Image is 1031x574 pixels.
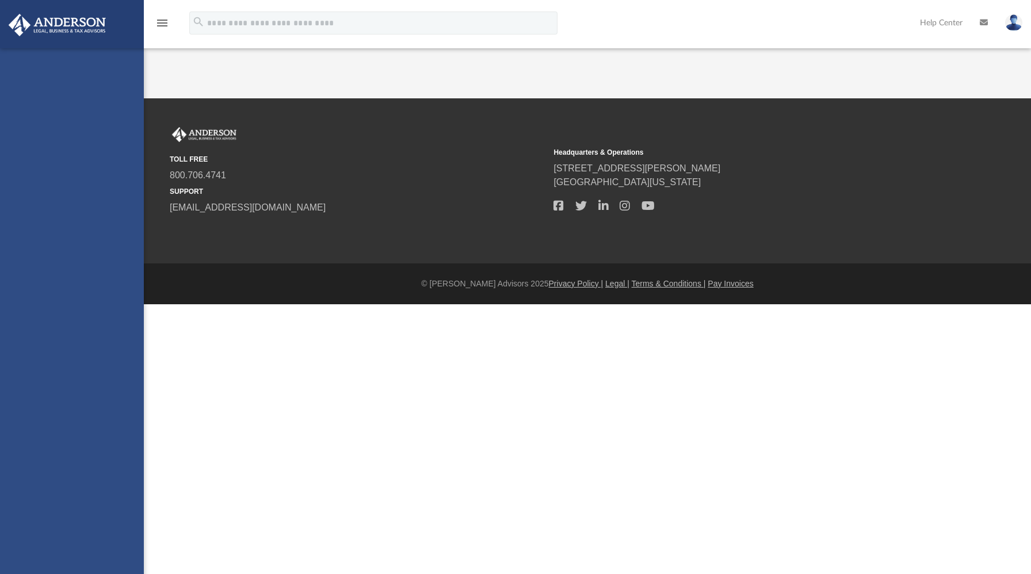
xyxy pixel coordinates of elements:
[632,279,706,288] a: Terms & Conditions |
[605,279,629,288] a: Legal |
[1005,14,1022,31] img: User Pic
[170,186,545,197] small: SUPPORT
[553,177,701,187] a: [GEOGRAPHIC_DATA][US_STATE]
[192,16,205,28] i: search
[170,202,326,212] a: [EMAIL_ADDRESS][DOMAIN_NAME]
[144,278,1031,290] div: © [PERSON_NAME] Advisors 2025
[155,22,169,30] a: menu
[155,16,169,30] i: menu
[553,147,929,158] small: Headquarters & Operations
[170,154,545,164] small: TOLL FREE
[549,279,604,288] a: Privacy Policy |
[5,14,109,36] img: Anderson Advisors Platinum Portal
[553,163,720,173] a: [STREET_ADDRESS][PERSON_NAME]
[170,170,226,180] a: 800.706.4741
[170,127,239,142] img: Anderson Advisors Platinum Portal
[708,279,753,288] a: Pay Invoices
